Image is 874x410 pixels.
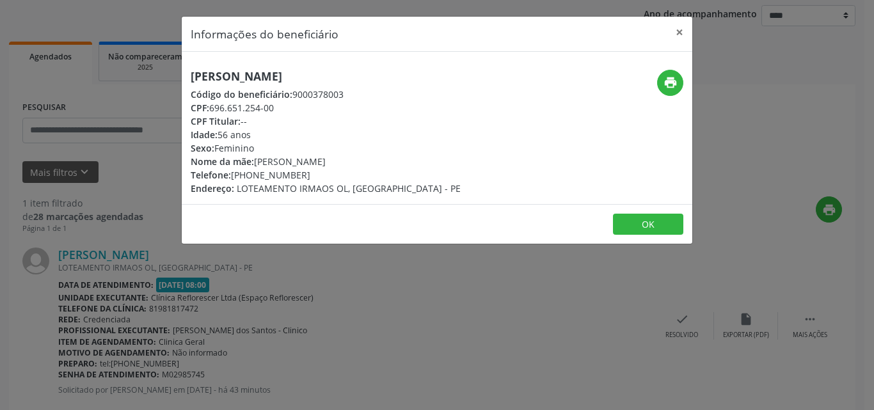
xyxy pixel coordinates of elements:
span: Endereço: [191,182,234,194]
div: -- [191,114,461,128]
div: 56 anos [191,128,461,141]
i: print [663,75,678,90]
div: [PHONE_NUMBER] [191,168,461,182]
button: OK [613,214,683,235]
div: [PERSON_NAME] [191,155,461,168]
div: 9000378003 [191,88,461,101]
span: Idade: [191,129,218,141]
button: Close [667,17,692,48]
span: Nome da mãe: [191,155,254,168]
span: CPF Titular: [191,115,241,127]
div: Feminino [191,141,461,155]
h5: [PERSON_NAME] [191,70,461,83]
span: CPF: [191,102,209,114]
span: Código do beneficiário: [191,88,292,100]
span: Sexo: [191,142,214,154]
h5: Informações do beneficiário [191,26,338,42]
span: LOTEAMENTO IRMAOS OL, [GEOGRAPHIC_DATA] - PE [237,182,461,194]
span: Telefone: [191,169,231,181]
button: print [657,70,683,96]
div: 696.651.254-00 [191,101,461,114]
